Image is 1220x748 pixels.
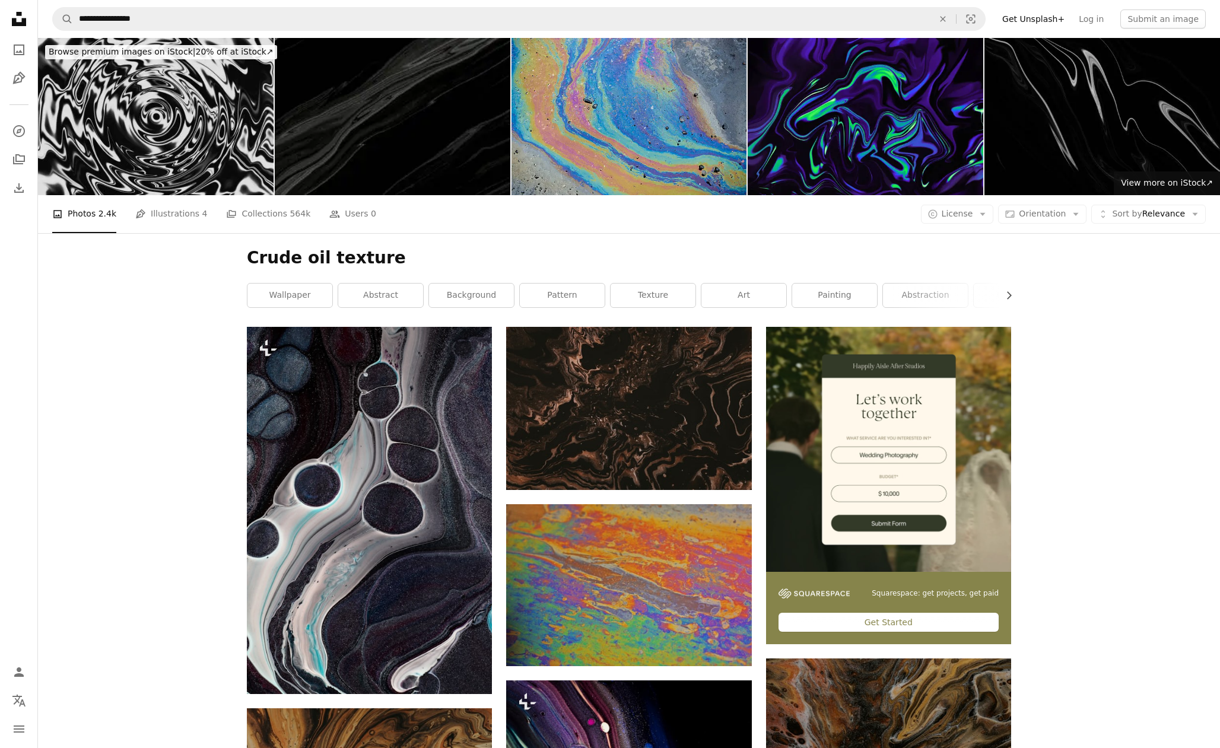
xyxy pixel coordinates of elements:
[247,327,492,695] img: a black and white abstract painting with blue accents
[921,205,994,224] button: License
[506,504,751,667] img: a close up of a piece of art with paint on it
[1120,9,1206,28] button: Submit an image
[1019,209,1066,218] span: Orientation
[520,284,605,307] a: pattern
[998,205,1086,224] button: Orientation
[53,8,73,30] button: Search Unsplash
[371,207,376,220] span: 0
[957,8,985,30] button: Visual search
[429,284,514,307] a: background
[872,588,999,599] span: Squarespace: get projects, get paid
[766,327,1011,645] a: Squarespace: get projects, get paidGet Started
[1112,209,1142,218] span: Sort by
[974,284,1059,307] a: crude oil
[506,403,751,413] a: a close up of a black and brown marble
[290,207,310,220] span: 564k
[38,38,274,195] img: Abstract Spiral Background Black White Vortex Swirl Marble Liquid Pattern Art
[701,284,786,307] a: art
[883,284,968,307] a: abstraction
[247,505,492,515] a: a black and white abstract painting with blue accents
[942,209,973,218] span: License
[779,613,999,632] div: Get Started
[7,717,31,741] button: Menu
[1091,205,1206,224] button: Sort byRelevance
[1072,9,1111,28] a: Log in
[7,176,31,200] a: Download History
[7,148,31,171] a: Collections
[338,284,423,307] a: abstract
[7,66,31,90] a: Illustrations
[49,47,195,56] span: Browse premium images on iStock |
[506,580,751,590] a: a close up of a piece of art with paint on it
[275,38,510,195] img: Black white marble oil ink liquid swirl texture for do ceramic counter dark abstract light backgr...
[202,207,208,220] span: 4
[247,247,1011,269] h1: Crude oil texture
[792,284,877,307] a: painting
[506,327,751,490] img: a close up of a black and brown marble
[7,119,31,143] a: Explore
[7,689,31,712] button: Language
[329,195,376,233] a: Users 0
[748,38,983,195] img: Marble Colorful Neon Background Ultra Violet Blue Green Black Wavy Pattern Abstract Wave Texture ...
[1112,208,1185,220] span: Relevance
[984,38,1220,195] img: Black white marble oil ink liquid swirl texture for do ceramic counter dark abstract light backgr...
[611,284,695,307] a: texture
[995,9,1072,28] a: Get Unsplash+
[135,195,207,233] a: Illustrations 4
[779,588,850,599] img: file-1747939142011-51e5cc87e3c9
[226,195,310,233] a: Collections 564k
[766,327,1011,572] img: file-1747939393036-2c53a76c450aimage
[38,38,284,66] a: Browse premium images on iStock|20% off at iStock↗
[49,47,274,56] span: 20% off at iStock ↗
[247,284,332,307] a: wallpaper
[7,38,31,62] a: Photos
[1114,171,1220,195] a: View more on iStock↗
[52,7,986,31] form: Find visuals sitewide
[7,660,31,684] a: Log in / Sign up
[511,38,747,195] img: Oil Slick
[930,8,956,30] button: Clear
[1121,178,1213,187] span: View more on iStock ↗
[998,284,1011,307] button: scroll list to the right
